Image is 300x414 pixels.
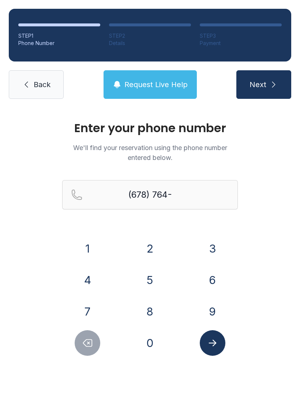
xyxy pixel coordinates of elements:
button: 3 [200,236,225,261]
button: 0 [137,330,163,356]
span: Request Live Help [124,79,188,90]
div: Details [109,40,191,47]
input: Reservation phone number [62,180,238,209]
button: 9 [200,299,225,324]
button: 2 [137,236,163,261]
div: STEP 3 [200,32,282,40]
button: 7 [75,299,100,324]
button: Submit lookup form [200,330,225,356]
button: Delete number [75,330,100,356]
h1: Enter your phone number [62,122,238,134]
button: 4 [75,267,100,293]
span: Back [34,79,50,90]
button: 6 [200,267,225,293]
div: Phone Number [18,40,100,47]
div: Payment [200,40,282,47]
div: STEP 1 [18,32,100,40]
span: Next [250,79,266,90]
button: 1 [75,236,100,261]
button: 8 [137,299,163,324]
button: 5 [137,267,163,293]
p: We'll find your reservation using the phone number entered below. [62,143,238,163]
div: STEP 2 [109,32,191,40]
